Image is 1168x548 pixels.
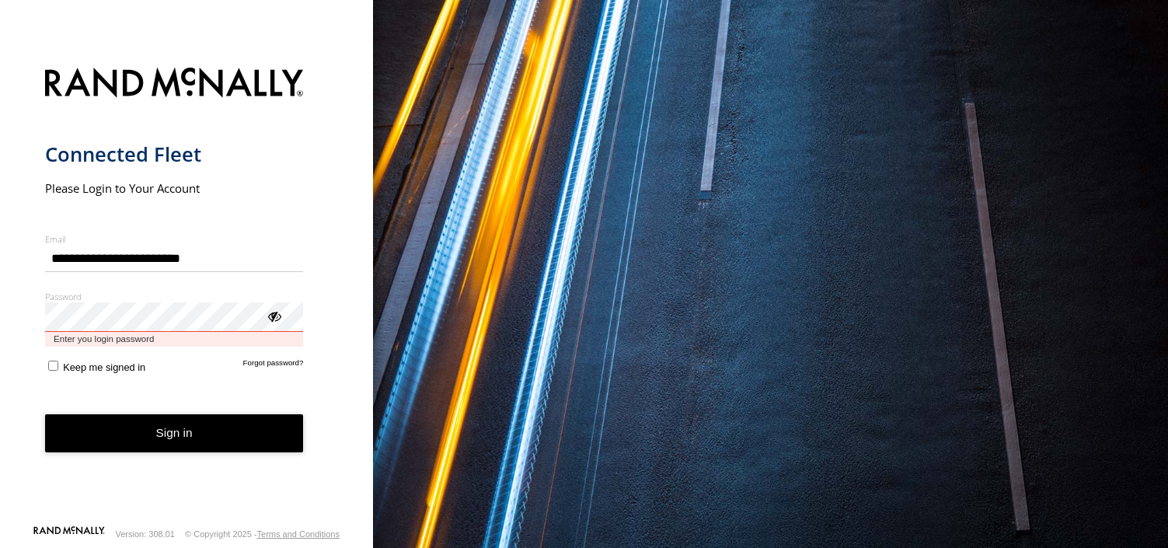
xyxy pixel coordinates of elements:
a: Visit our Website [33,526,105,542]
label: Email [45,233,304,245]
h1: Connected Fleet [45,141,304,167]
span: Keep me signed in [63,361,145,373]
h2: Please Login to Your Account [45,180,304,196]
a: Terms and Conditions [257,529,340,539]
span: Enter you login password [45,332,304,347]
div: ViewPassword [266,308,281,323]
img: Rand McNally [45,65,304,104]
a: Forgot password? [243,358,304,373]
form: main [45,58,329,525]
div: © Copyright 2025 - [185,529,340,539]
div: Version: 308.01 [116,529,175,539]
input: Keep me signed in [48,361,58,371]
button: Sign in [45,414,304,452]
label: Password [45,291,304,302]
